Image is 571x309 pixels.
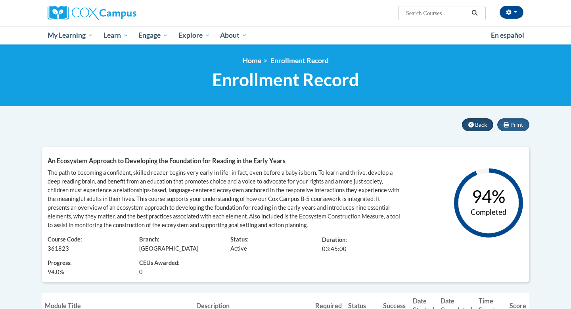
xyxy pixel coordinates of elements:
a: Engage [133,26,173,44]
a: About [215,26,253,44]
span: CEUs Awarded: [139,259,219,268]
span: The path to becoming a confident, skilled reader begins very early in life- in fact, even before ... [48,169,400,228]
span: Status: [230,236,249,243]
a: Explore [173,26,215,44]
span: 361823 [48,245,69,252]
span: [GEOGRAPHIC_DATA] [139,245,198,252]
input: Search Courses [405,8,469,18]
span: Explore [178,31,210,40]
span: Duration: [322,236,347,243]
button: Back [462,118,493,131]
span: 0 [139,268,143,276]
span: 94.0 [48,268,59,275]
a: My Learning [42,26,98,44]
span: Branch: [139,236,159,243]
span: % [48,268,64,276]
a: Home [243,56,261,65]
text: Completed [471,208,506,216]
text: 94% [472,186,505,207]
div: Main menu [36,26,535,44]
span: Print [510,121,523,128]
span: An Ecosystem Approach to Developing the Foundation for Reading in the Early Years [48,157,285,164]
span: Engage [138,31,168,40]
span: 03:45:00 [322,245,347,252]
span: About [220,31,247,40]
a: Cox Campus [48,6,198,20]
span: Back [475,121,487,128]
button: Print [497,118,529,131]
span: Progress: [48,259,72,266]
span: Active [230,245,247,252]
span: Enrollment Record [270,56,329,65]
a: Learn [98,26,134,44]
span: Enrollment Record [212,69,359,90]
span: Learn [103,31,128,40]
span: En español [491,31,524,39]
img: Cox Campus [48,6,136,20]
span: My Learning [48,31,93,40]
button: Account Settings [500,6,523,19]
span: Course Code: [48,236,82,243]
button: Search [469,8,481,18]
a: En español [486,27,529,44]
